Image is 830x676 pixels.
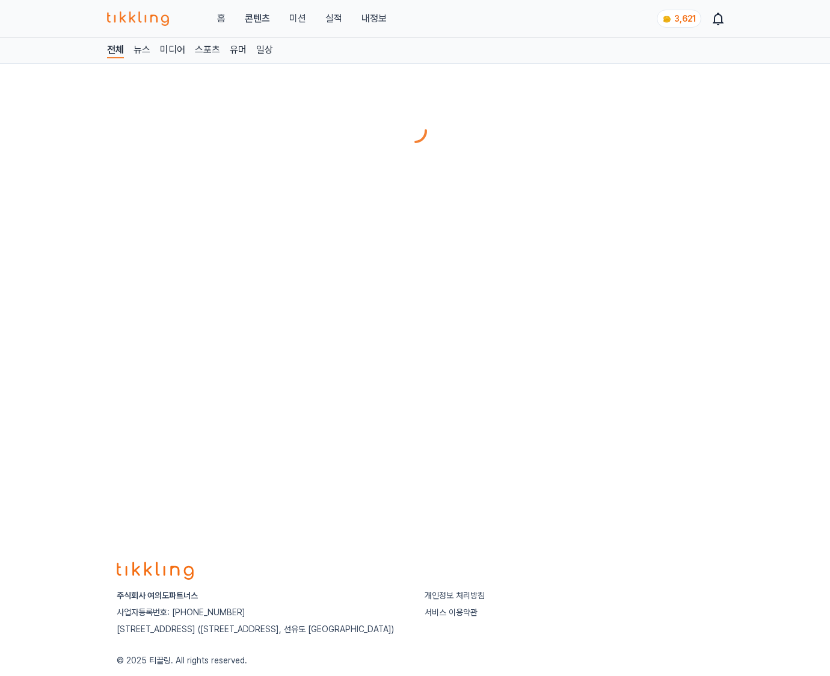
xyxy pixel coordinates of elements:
a: 스포츠 [195,43,220,58]
p: © 2025 티끌링. All rights reserved. [117,654,713,666]
p: [STREET_ADDRESS] ([STREET_ADDRESS], 선유도 [GEOGRAPHIC_DATA]) [117,623,405,635]
img: coin [662,14,672,24]
a: 전체 [107,43,124,58]
p: 사업자등록번호: [PHONE_NUMBER] [117,606,405,618]
img: logo [117,562,194,580]
a: coin 3,621 [657,10,699,28]
a: 유머 [230,43,247,58]
a: 개인정보 처리방침 [425,591,485,600]
a: 서비스 이용약관 [425,607,478,617]
a: 미디어 [160,43,185,58]
a: 일상 [256,43,273,58]
button: 미션 [289,11,306,26]
a: 내정보 [361,11,387,26]
a: 콘텐츠 [245,11,270,26]
span: 3,621 [674,14,696,23]
p: 주식회사 여의도파트너스 [117,589,405,601]
img: 티끌링 [107,11,169,26]
a: 홈 [217,11,226,26]
a: 뉴스 [134,43,150,58]
a: 실적 [325,11,342,26]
